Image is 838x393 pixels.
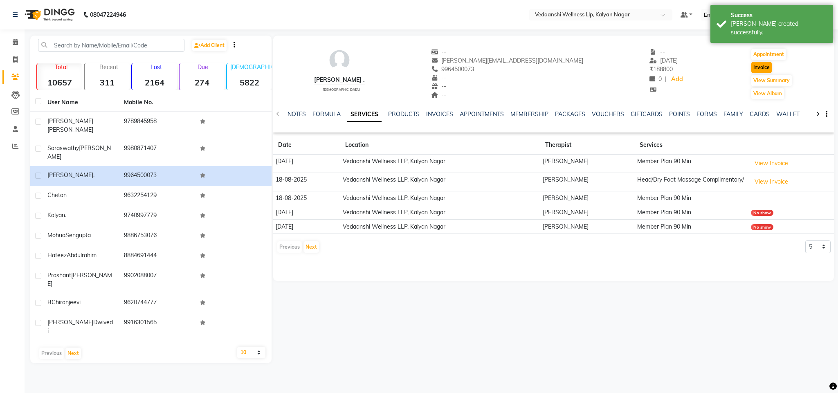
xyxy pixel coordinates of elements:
[723,110,743,118] a: FAMILY
[273,205,341,220] td: [DATE]
[192,40,227,51] a: Add Client
[635,191,748,205] td: Member Plan 90 Min
[312,110,341,118] a: FORMULA
[540,173,635,191] td: [PERSON_NAME]
[347,107,382,122] a: SERVICES
[47,144,111,160] span: [PERSON_NAME]
[47,126,93,133] span: [PERSON_NAME]
[38,39,184,52] input: Search by Name/Mobile/Email/Code
[649,48,665,56] span: --
[119,313,195,340] td: 9916301565
[340,205,540,220] td: Vedaanshi Wellness LLP, Kalyan Nagar
[426,110,453,118] a: INVOICES
[119,226,195,246] td: 9886753076
[751,75,792,86] button: View Summary
[273,173,341,191] td: 18-08-2025
[340,191,540,205] td: Vedaanshi Wellness LLP, Kalyan Nagar
[340,155,540,173] td: Vedaanshi Wellness LLP, Kalyan Nagar
[119,293,195,313] td: 9620744777
[649,65,673,73] span: 188800
[669,110,690,118] a: POINTS
[93,171,94,179] span: .
[510,110,548,118] a: MEMBERSHIP
[340,173,540,191] td: Vedaanshi Wellness LLP, Kalyan Nagar
[47,299,52,306] span: B
[119,266,195,293] td: 9902088007
[751,157,792,170] button: View Invoice
[119,139,195,166] td: 9980871407
[431,48,447,56] span: --
[751,224,773,230] div: No show
[65,211,66,219] span: .
[273,155,341,173] td: [DATE]
[47,191,67,199] span: Chetan
[431,91,447,99] span: --
[119,166,195,186] td: 9964500073
[670,74,684,85] a: Add
[649,65,653,73] span: ₹
[119,206,195,226] td: 9740997779
[47,319,93,326] span: [PERSON_NAME]
[273,191,341,205] td: 18-08-2025
[273,136,341,155] th: Date
[388,110,420,118] a: PRODUCTS
[314,76,365,84] div: [PERSON_NAME] .
[288,110,306,118] a: NOTES
[37,77,82,88] strong: 10657
[273,220,341,234] td: [DATE]
[21,3,77,26] img: logo
[696,110,717,118] a: FORMS
[751,175,792,188] button: View Invoice
[540,136,635,155] th: Therapist
[731,20,827,37] div: Bill created successfully.
[135,63,177,71] p: Lost
[119,112,195,139] td: 9789845958
[340,136,540,155] th: Location
[227,77,272,88] strong: 5822
[776,110,800,118] a: WALLET
[631,110,663,118] a: GIFTCARDS
[230,63,272,71] p: [DEMOGRAPHIC_DATA]
[88,63,130,71] p: Recent
[52,299,81,306] span: Chiranjeevi
[649,75,662,83] span: 0
[555,110,585,118] a: PACKAGES
[43,93,119,112] th: User Name
[635,155,748,173] td: Member Plan 90 Min
[431,65,474,73] span: 9964500073
[47,144,79,152] span: Saraswathy
[340,220,540,234] td: Vedaanshi Wellness LLP, Kalyan Nagar
[47,272,71,279] span: Prashant
[635,220,748,234] td: Member Plan 90 Min
[132,77,177,88] strong: 2164
[460,110,504,118] a: APPOINTMENTS
[751,49,786,60] button: Appointment
[47,252,67,259] span: Hafeez
[665,75,667,83] span: |
[47,171,93,179] span: [PERSON_NAME]
[592,110,624,118] a: VOUCHERS
[751,88,784,99] button: View Album
[731,11,827,20] div: Success
[431,74,447,81] span: --
[90,3,126,26] b: 08047224946
[181,63,225,71] p: Due
[323,88,360,92] span: [DEMOGRAPHIC_DATA]
[635,136,748,155] th: Services
[751,210,773,216] div: No show
[751,62,772,73] button: Invoice
[540,220,635,234] td: [PERSON_NAME]
[635,205,748,220] td: Member Plan 90 Min
[540,155,635,173] td: [PERSON_NAME]
[67,252,97,259] span: Abdulrahim
[431,83,447,90] span: --
[540,191,635,205] td: [PERSON_NAME]
[65,348,81,359] button: Next
[65,231,91,239] span: Sengupta
[85,77,130,88] strong: 311
[47,231,65,239] span: Mohua
[635,173,748,191] td: Head/Dry Foot Massage Complimentary/
[303,241,319,253] button: Next
[47,211,65,219] span: Kalyan
[119,93,195,112] th: Mobile No.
